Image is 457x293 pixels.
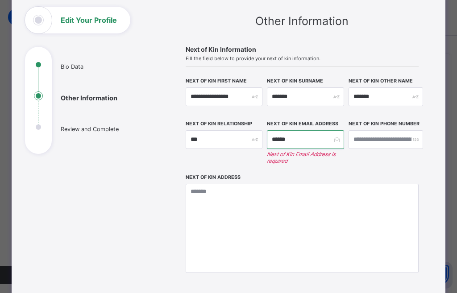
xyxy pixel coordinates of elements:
[267,78,323,84] label: Next of Kin Surname
[186,121,252,127] label: Next of Kin Relationship
[186,55,419,62] span: Fill the field below to provide your next of kin information.
[267,151,344,164] em: Next of Kin Email Address is required
[186,78,247,84] label: Next of Kin First Name
[186,174,241,180] label: Next of Kin Address
[186,45,419,53] span: Next of Kin Information
[61,17,117,24] h1: Edit Your Profile
[255,14,349,28] span: Other Information
[349,78,413,84] label: Next of Kin Other Name
[349,121,420,127] label: Next of Kin Phone Number
[267,121,338,127] label: Next of Kin Email Address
